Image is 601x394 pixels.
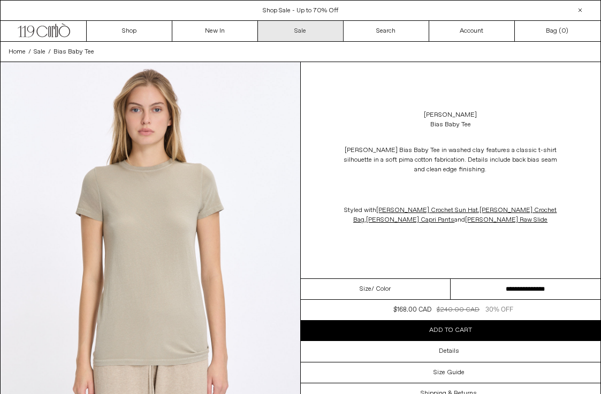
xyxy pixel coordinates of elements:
[485,305,513,315] div: 30% OFF
[344,200,558,230] p: Styled with
[34,47,45,57] a: Sale
[344,21,429,41] a: Search
[34,48,45,56] span: Sale
[376,206,478,215] a: [PERSON_NAME] Crochet Sun Hat
[9,48,26,56] span: Home
[429,326,472,335] span: Add to cart
[371,284,391,294] span: / Color
[87,21,172,41] a: Shop
[393,305,431,315] div: $168.00 CAD
[258,21,344,41] a: Sale
[437,305,480,315] div: $240.00 CAD
[430,120,471,130] div: Bias Baby Tee
[9,47,26,57] a: Home
[54,48,94,56] span: Bias Baby Tee
[465,216,547,224] a: [PERSON_NAME] Raw Slide
[301,320,601,340] button: Add to cart
[48,47,51,57] span: /
[28,47,31,57] span: /
[353,206,557,224] span: , , and
[561,27,566,35] span: 0
[429,21,515,41] a: Account
[54,47,94,57] a: Bias Baby Tee
[424,110,477,120] a: [PERSON_NAME]
[561,26,568,36] span: )
[344,140,558,180] p: [PERSON_NAME] Bias Baby Tee in washed clay features a classic t-shirt silhouette in a soft pima c...
[263,6,338,15] a: Shop Sale - Up to 70% Off
[439,347,459,355] h3: Details
[366,216,454,224] a: [PERSON_NAME] Capri Pants
[515,21,600,41] a: Bag ()
[172,21,258,41] a: New In
[433,369,465,376] h3: Size Guide
[360,284,371,294] span: Size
